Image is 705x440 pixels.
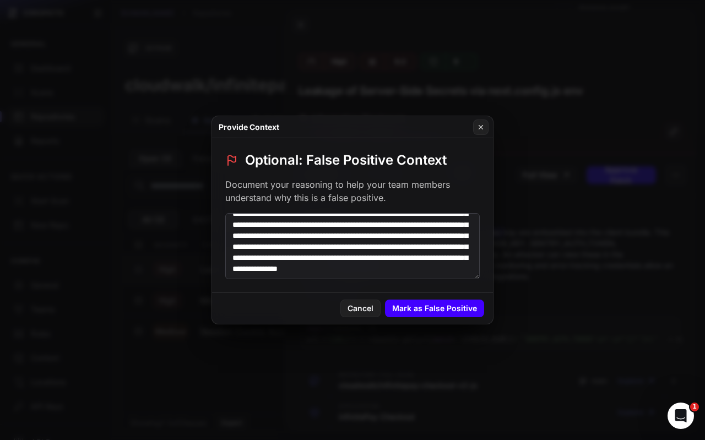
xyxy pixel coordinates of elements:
span: 1 [690,403,699,411]
p: Document your reasoning to help your team members understand why this is a false positive. [225,178,480,204]
button: Cancel [340,300,381,317]
h4: Provide Context [219,122,279,133]
iframe: Intercom live chat [668,403,694,429]
h1: Optional: False Positive Context [245,151,447,169]
button: Mark as False Positive [385,300,484,317]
